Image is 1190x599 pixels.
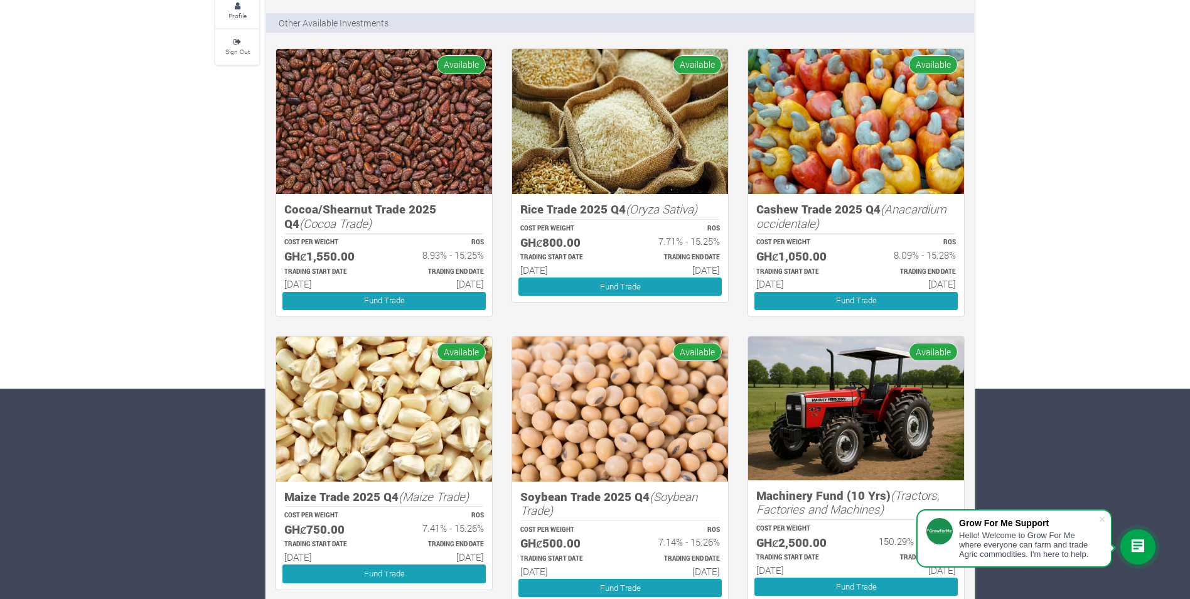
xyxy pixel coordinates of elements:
p: ROS [395,511,484,521]
img: growforme image [512,337,728,482]
small: Profile [228,11,247,20]
h6: [DATE] [867,564,956,576]
span: Available [673,343,722,361]
h6: 150.29% - 255.43% [867,536,956,547]
h6: [DATE] [756,278,845,289]
i: (Cocoa Trade) [299,215,372,231]
div: Hello! Welcome to Grow For Me where everyone can farm and trade Agric commodities. I'm here to help. [959,531,1098,559]
p: COST PER WEIGHT [284,511,373,521]
h6: 7.71% - 15.25% [631,235,720,247]
a: Fund Trade [282,292,486,310]
small: Sign Out [225,47,250,56]
p: COST PER WEIGHT [520,224,609,234]
h6: [DATE] [756,564,845,576]
p: Estimated Trading End Date [867,267,956,277]
h6: 7.14% - 15.26% [631,536,720,548]
p: Estimated Trading End Date [631,554,720,564]
p: Estimated Trading Start Date [284,540,373,549]
p: COST PER WEIGHT [284,238,373,247]
h5: Machinery Fund (10 Yrs) [756,488,956,517]
p: Estimated Trading End Date [395,540,484,549]
h5: GHȼ500.00 [520,536,609,551]
p: Estimated Trading Start Date [520,554,609,564]
h6: [DATE] [867,278,956,289]
i: (Tractors, Factories and Machines) [756,487,940,517]
span: Available [909,55,958,73]
p: ROS [867,238,956,247]
p: ROS [395,238,484,247]
p: Estimated Trading Start Date [756,267,845,277]
i: (Oryza Sativa) [626,201,697,217]
p: Other Available Investments [279,16,389,30]
p: COST PER WEIGHT [520,526,609,535]
h5: Cocoa/Shearnut Trade 2025 Q4 [284,202,484,230]
i: (Maize Trade) [399,488,469,504]
h5: Rice Trade 2025 Q4 [520,202,720,217]
h5: GHȼ1,050.00 [756,249,845,264]
h5: GHȼ800.00 [520,235,609,250]
h6: [DATE] [520,566,609,577]
h5: Maize Trade 2025 Q4 [284,490,484,504]
h6: 8.93% - 15.25% [395,249,484,261]
p: COST PER WEIGHT [756,524,845,534]
img: growforme image [748,49,964,194]
i: (Anacardium occidentale) [756,201,946,231]
span: Available [437,343,486,361]
img: growforme image [276,49,492,194]
img: growforme image [748,337,964,480]
h6: [DATE] [395,278,484,289]
i: (Soybean Trade) [520,488,697,519]
a: Sign Out [215,30,259,64]
h5: GHȼ2,500.00 [756,536,845,550]
p: Estimated Trading End Date [631,253,720,262]
h6: [DATE] [631,264,720,276]
h5: Cashew Trade 2025 Q4 [756,202,956,230]
span: Available [673,55,722,73]
h6: [DATE] [284,278,373,289]
span: Available [437,55,486,73]
p: Estimated Trading End Date [395,267,484,277]
h6: [DATE] [284,551,373,563]
p: COST PER WEIGHT [756,238,845,247]
a: Fund Trade [518,278,722,296]
img: growforme image [512,49,728,194]
h6: [DATE] [631,566,720,577]
a: Fund Trade [754,292,958,310]
p: Estimated Trading Start Date [520,253,609,262]
p: ROS [631,224,720,234]
a: Fund Trade [518,579,722,597]
p: Estimated Trading End Date [867,553,956,563]
div: Grow For Me Support [959,518,1098,528]
h5: Soybean Trade 2025 Q4 [520,490,720,518]
h5: GHȼ1,550.00 [284,249,373,264]
p: Estimated Trading Start Date [756,553,845,563]
a: Fund Trade [754,578,958,596]
a: Fund Trade [282,564,486,583]
p: ROS [631,526,720,535]
h6: 8.09% - 15.28% [867,249,956,261]
p: Estimated Trading Start Date [284,267,373,277]
h6: 7.41% - 15.26% [395,522,484,534]
p: ROS [867,524,956,534]
img: growforme image [276,337,492,482]
h6: [DATE] [395,551,484,563]
span: Available [909,343,958,361]
h6: [DATE] [520,264,609,276]
h5: GHȼ750.00 [284,522,373,537]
